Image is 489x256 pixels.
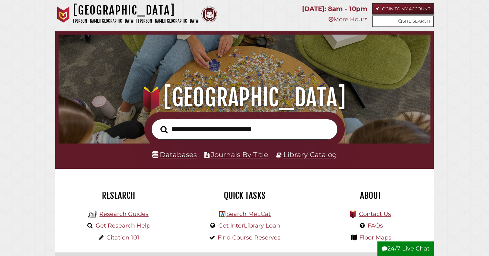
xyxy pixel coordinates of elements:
a: Login to My Account [372,3,434,15]
a: Find Course Reserves [218,234,280,241]
h1: [GEOGRAPHIC_DATA] [66,83,423,112]
h2: About [312,190,429,201]
a: Floor Maps [359,234,391,241]
h2: Quick Tasks [186,190,303,201]
a: Get Research Help [96,222,150,229]
img: Hekman Library Logo [88,209,98,219]
a: Research Guides [99,210,148,218]
img: Hekman Library Logo [219,211,225,217]
a: Get InterLibrary Loan [218,222,280,229]
button: Search [157,124,171,135]
p: [PERSON_NAME][GEOGRAPHIC_DATA] | [PERSON_NAME][GEOGRAPHIC_DATA] [73,17,200,25]
h2: Research [60,190,177,201]
img: Calvin University [55,6,71,23]
a: Journals By Title [211,150,268,159]
a: Site Search [372,16,434,27]
h1: [GEOGRAPHIC_DATA] [73,3,200,17]
a: Search MeLCat [226,210,271,218]
a: Library Catalog [283,150,337,159]
img: Calvin Theological Seminary [201,6,217,23]
a: Citation 101 [106,234,139,241]
a: More Hours [329,16,367,23]
i: Search [160,125,168,133]
a: Contact Us [359,210,391,218]
a: FAQs [368,222,383,229]
a: Databases [152,150,197,159]
p: [DATE]: 8am - 10pm [302,3,367,15]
